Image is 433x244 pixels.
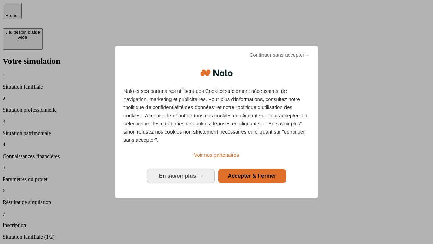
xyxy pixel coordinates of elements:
[200,63,233,83] img: Logo
[194,152,239,158] span: Voir nos partenaires
[123,87,310,144] p: Nalo et ses partenaires utilisent des Cookies strictement nécessaires, de navigation, marketing e...
[159,173,203,179] span: En savoir plus →
[123,151,310,159] a: Voir nos partenaires
[147,169,215,183] button: En savoir plus: Configurer vos consentements
[218,169,286,183] button: Accepter & Fermer: Accepter notre traitement des données et fermer
[249,51,310,59] span: Continuer sans accepter→
[228,173,276,179] span: Accepter & Fermer
[115,46,318,198] div: Bienvenue chez Nalo Gestion du consentement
